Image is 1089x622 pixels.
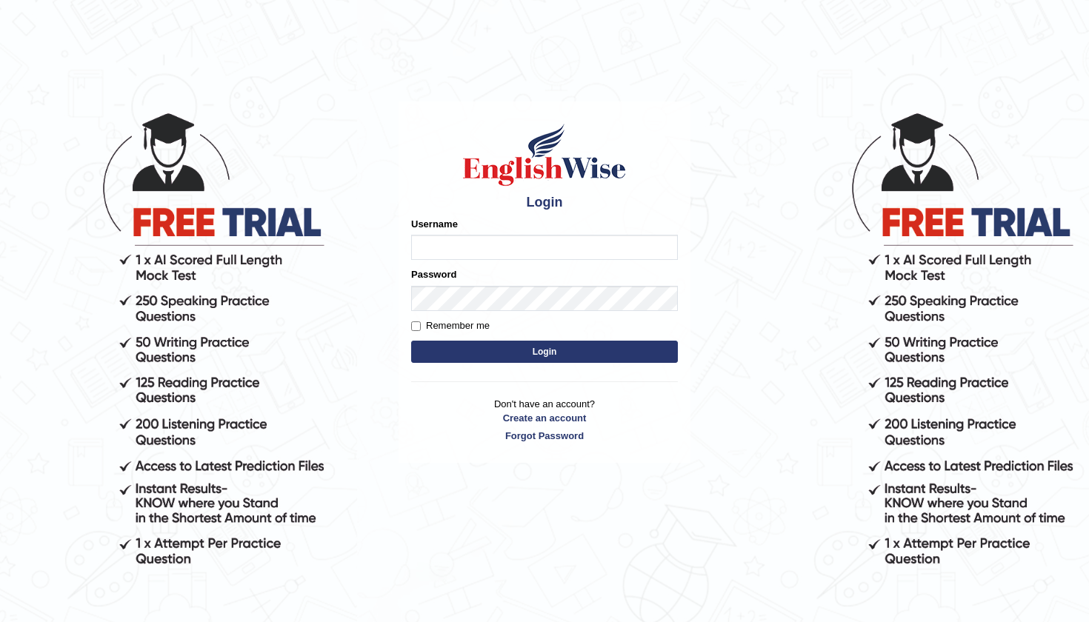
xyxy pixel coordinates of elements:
[411,267,456,281] label: Password
[411,321,421,331] input: Remember me
[411,217,458,231] label: Username
[411,195,678,210] h4: Login
[411,411,678,425] a: Create an account
[460,121,629,188] img: Logo of English Wise sign in for intelligent practice with AI
[411,397,678,443] p: Don't have an account?
[411,341,678,363] button: Login
[411,318,490,333] label: Remember me
[411,429,678,443] a: Forgot Password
